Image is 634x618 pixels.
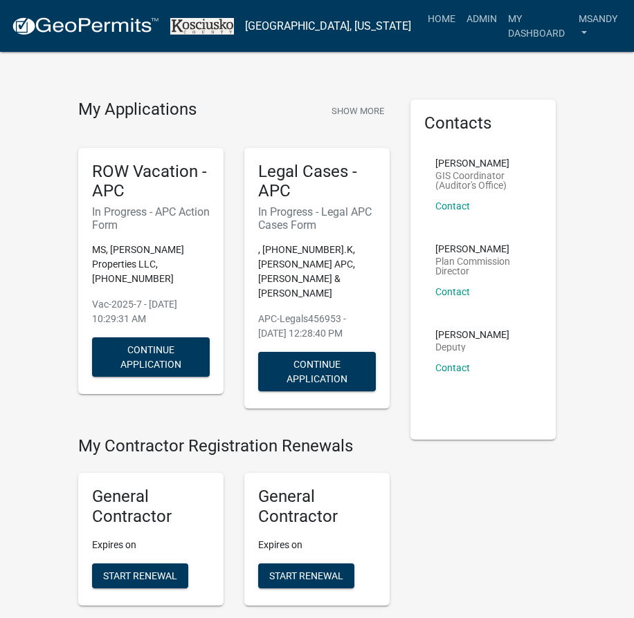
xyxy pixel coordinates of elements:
[92,162,210,202] h5: ROW Vacation - APC
[258,352,376,391] button: Continue Application
[92,337,210,377] button: Continue Application
[435,330,509,339] p: [PERSON_NAME]
[502,6,573,46] a: My Dashboard
[103,570,177,581] span: Start Renewal
[269,570,343,581] span: Start Renewal
[92,487,210,527] h5: General Contractor
[435,171,531,190] p: GIS Coordinator (Auditor's Office)
[245,15,411,38] a: [GEOGRAPHIC_DATA], [US_STATE]
[422,6,461,32] a: Home
[78,436,390,616] wm-registration-list-section: My Contractor Registration Renewals
[258,162,376,202] h5: Legal Cases - APC
[435,244,531,254] p: [PERSON_NAME]
[78,436,390,456] h4: My Contractor Registration Renewals
[435,256,531,276] p: Plan Commission Director
[573,6,623,46] a: msandy
[170,18,234,35] img: Kosciusko County, Indiana
[326,100,390,122] button: Show More
[92,205,210,232] h6: In Progress - APC Action Form
[258,563,354,588] button: Start Renewal
[92,563,188,588] button: Start Renewal
[258,538,376,552] p: Expires on
[435,200,470,212] a: Contact
[92,243,210,286] p: MS, [PERSON_NAME] Properties LLC, [PHONE_NUMBER]
[435,362,470,373] a: Contact
[258,487,376,527] h5: General Contractor
[435,158,531,168] p: [PERSON_NAME]
[435,342,509,352] p: Deputy
[258,312,376,341] p: APC-Legals456953 - [DATE] 12:28:40 PM
[258,205,376,232] h6: In Progress - Legal APC Cases Form
[424,113,542,133] h5: Contacts
[461,6,502,32] a: Admin
[92,538,210,552] p: Expires on
[92,297,210,326] p: Vac-2025-7 - [DATE] 10:29:31 AM
[435,286,470,297] a: Contact
[258,243,376,301] p: , [PHONE_NUMBER].K, [PERSON_NAME] APC,[PERSON_NAME] & [PERSON_NAME]
[78,100,197,120] h4: My Applications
